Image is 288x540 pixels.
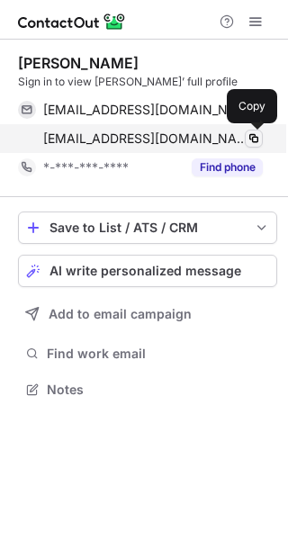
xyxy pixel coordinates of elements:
span: Notes [47,382,270,398]
img: ContactOut v5.3.10 [18,11,126,32]
span: Find work email [47,346,270,362]
button: Add to email campaign [18,298,277,330]
button: Reveal Button [192,158,263,176]
button: save-profile-one-click [18,211,277,244]
span: Add to email campaign [49,307,192,321]
button: AI write personalized message [18,255,277,287]
div: Save to List / ATS / CRM [49,220,246,235]
button: Find work email [18,341,277,366]
span: AI write personalized message [49,264,241,278]
div: Sign in to view [PERSON_NAME]’ full profile [18,74,277,90]
span: [EMAIL_ADDRESS][DOMAIN_NAME] [43,102,249,118]
span: [EMAIL_ADDRESS][DOMAIN_NAME] [43,130,249,147]
div: [PERSON_NAME] [18,54,139,72]
button: Notes [18,377,277,402]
